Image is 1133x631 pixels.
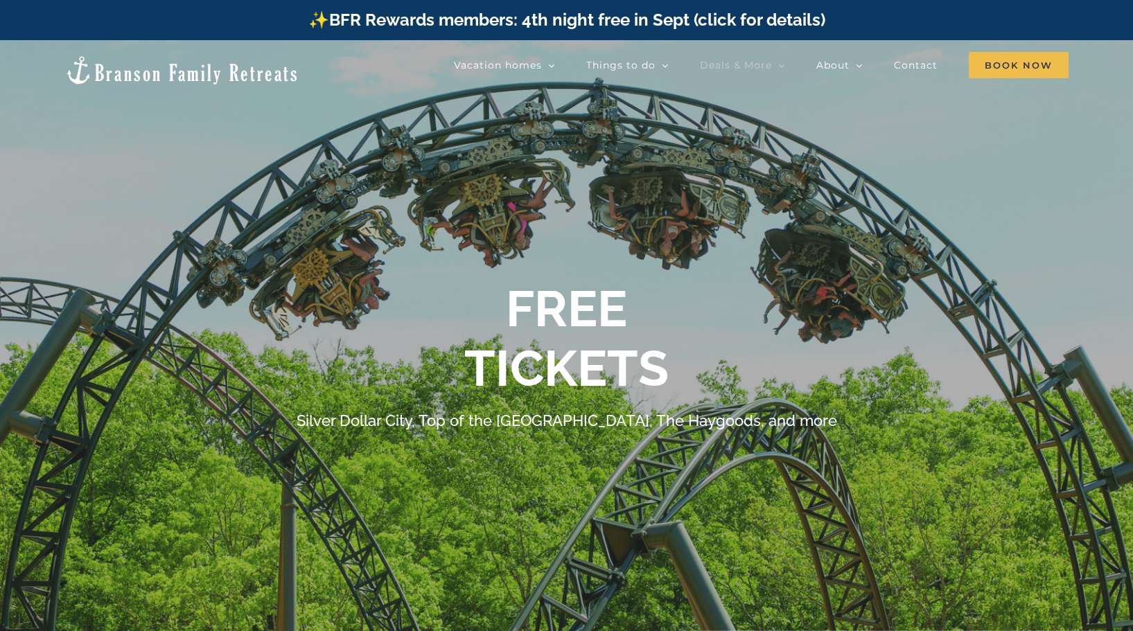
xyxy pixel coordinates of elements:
[894,51,938,79] a: Contact
[308,10,825,30] a: ✨BFR Rewards members: 4th night free in Sept (click for details)
[464,279,669,398] b: FREE TICKETS
[586,51,669,79] a: Things to do
[454,51,555,79] a: Vacation homes
[969,52,1069,78] span: Book Now
[700,60,772,70] span: Deals & More
[700,51,785,79] a: Deals & More
[454,60,542,70] span: Vacation homes
[894,60,938,70] span: Contact
[586,60,656,70] span: Things to do
[297,411,837,429] h4: Silver Dollar City, Top of the [GEOGRAPHIC_DATA], The Haygoods, and more
[969,51,1069,79] a: Book Now
[454,51,1069,79] nav: Main Menu
[816,60,850,70] span: About
[816,51,863,79] a: About
[64,55,299,86] img: Branson Family Retreats Logo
